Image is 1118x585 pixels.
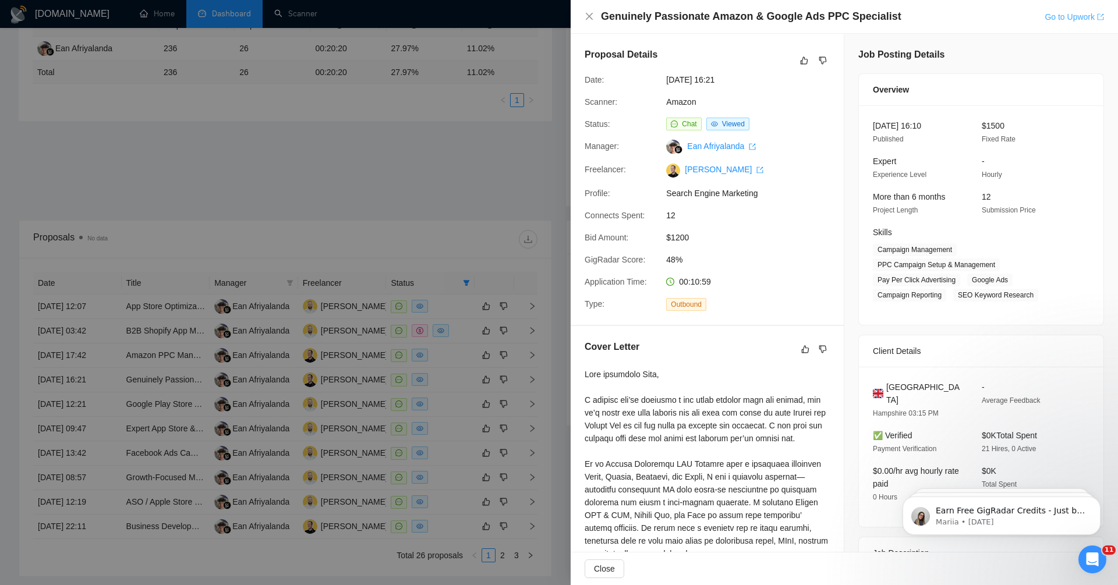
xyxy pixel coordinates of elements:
span: Chat [682,120,696,128]
span: Hampshire 03:15 PM [873,409,939,417]
span: Campaign Reporting [873,289,946,302]
span: export [749,143,756,150]
span: 48% [666,253,841,266]
span: Connects Spent: [585,211,645,220]
img: gigradar-bm.png [674,146,682,154]
span: - [982,157,985,166]
span: $1500 [982,121,1004,130]
span: 00:10:59 [679,277,711,286]
span: $0.00/hr avg hourly rate paid [873,466,959,488]
a: Amazon [666,97,696,107]
span: Submission Price [982,206,1036,214]
span: Project Length [873,206,918,214]
span: SEO Keyword Research [953,289,1038,302]
span: Application Time: [585,277,647,286]
span: Scanner: [585,97,617,107]
button: like [797,54,811,68]
span: Campaign Management [873,243,957,256]
span: Payment Verification [873,445,936,453]
span: Skills [873,228,892,237]
span: dislike [819,345,827,354]
iframe: Intercom live chat [1078,545,1106,573]
h5: Cover Letter [585,340,639,354]
iframe: Intercom notifications message [885,472,1118,554]
span: $1200 [666,231,841,244]
h5: Proposal Details [585,48,657,62]
span: like [800,56,808,65]
a: [PERSON_NAME] export [685,165,763,174]
button: Close [585,12,594,22]
span: More than 6 months [873,192,946,201]
span: Overview [873,83,909,96]
span: Average Feedback [982,396,1041,405]
span: 11 [1102,545,1116,555]
img: 🇬🇧 [873,387,883,400]
span: Pay Per Click Advertising [873,274,960,286]
span: Expert [873,157,896,166]
span: Profile: [585,189,610,198]
h4: Genuinely Passionate Amazon & Google Ads PPC Specialist [601,9,901,24]
button: dislike [816,342,830,356]
span: Type: [585,299,604,309]
span: Outbound [666,298,706,311]
span: [GEOGRAPHIC_DATA] [886,381,963,406]
span: clock-circle [666,278,674,286]
div: Client Details [873,335,1089,367]
span: like [801,345,809,354]
button: dislike [816,54,830,68]
h5: Job Posting Details [858,48,944,62]
span: export [1097,13,1104,20]
span: eye [711,120,718,127]
span: close [585,12,594,21]
span: 0 Hours [873,493,897,501]
span: Search Engine Marketing [666,187,841,200]
span: Experience Level [873,171,926,179]
span: message [671,120,678,127]
button: like [798,342,812,356]
span: $0K [982,466,996,476]
img: c1ggvvhzv4-VYMujOMOeOswYtvAL14zAbBpnZO27jdux1vhE7U7LNSvn5vVbCRVgMS [666,164,680,178]
span: [DATE] 16:21 [666,73,841,86]
span: - [982,382,985,392]
span: Freelancer: [585,165,626,174]
span: GigRadar Score: [585,255,645,264]
span: Close [594,562,615,575]
span: $0K Total Spent [982,431,1037,440]
span: Viewed [722,120,745,128]
span: Published [873,135,904,143]
span: Bid Amount: [585,233,629,242]
button: Close [585,559,624,578]
span: Hourly [982,171,1002,179]
span: PPC Campaign Setup & Management [873,258,1000,271]
span: Google Ads [967,274,1013,286]
span: ✅ Verified [873,431,912,440]
a: Ean Afriyalanda export [687,141,756,151]
span: 12 [666,209,841,222]
span: 12 [982,192,991,201]
div: Job Description [873,537,1089,569]
span: [DATE] 16:10 [873,121,921,130]
span: 21 Hires, 0 Active [982,445,1036,453]
a: Go to Upworkexport [1045,12,1104,22]
span: Manager: [585,141,619,151]
span: Fixed Rate [982,135,1016,143]
span: export [756,166,763,173]
span: Date: [585,75,604,84]
span: dislike [819,56,827,65]
span: Status: [585,119,610,129]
